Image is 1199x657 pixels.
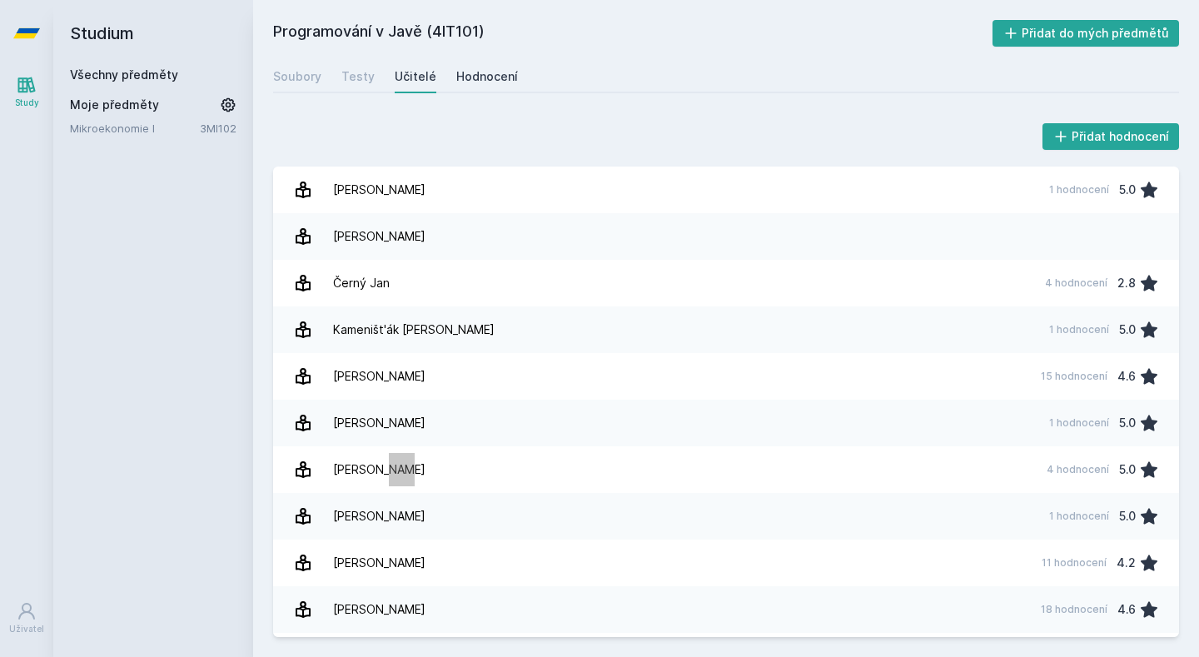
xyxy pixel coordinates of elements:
[70,120,200,137] a: Mikroekonomie I
[273,213,1179,260] a: [PERSON_NAME]
[1042,123,1180,150] button: Přidat hodnocení
[456,68,518,85] div: Hodnocení
[1049,323,1109,336] div: 1 hodnocení
[273,20,993,47] h2: Programování v Javě (4IT101)
[1119,453,1136,486] div: 5.0
[1049,183,1109,197] div: 1 hodnocení
[993,20,1180,47] button: Přidat do mých předmětů
[333,173,425,207] div: [PERSON_NAME]
[1117,360,1136,393] div: 4.6
[333,313,495,346] div: Kameništ'ák [PERSON_NAME]
[1045,276,1107,290] div: 4 hodnocení
[1119,500,1136,533] div: 5.0
[273,68,321,85] div: Soubory
[273,446,1179,493] a: [PERSON_NAME] 4 hodnocení 5.0
[3,593,50,644] a: Uživatel
[273,260,1179,306] a: Černý Jan 4 hodnocení 2.8
[333,220,425,253] div: [PERSON_NAME]
[1119,313,1136,346] div: 5.0
[273,306,1179,353] a: Kameništ'ák [PERSON_NAME] 1 hodnocení 5.0
[1119,173,1136,207] div: 5.0
[1041,603,1107,616] div: 18 hodnocení
[273,540,1179,586] a: [PERSON_NAME] 11 hodnocení 4.2
[273,400,1179,446] a: [PERSON_NAME] 1 hodnocení 5.0
[1047,463,1109,476] div: 4 hodnocení
[1041,370,1107,383] div: 15 hodnocení
[341,68,375,85] div: Testy
[15,97,39,109] div: Study
[1049,416,1109,430] div: 1 hodnocení
[333,593,425,626] div: [PERSON_NAME]
[1119,406,1136,440] div: 5.0
[200,122,236,135] a: 3MI102
[1042,556,1107,570] div: 11 hodnocení
[333,360,425,393] div: [PERSON_NAME]
[333,453,425,486] div: [PERSON_NAME]
[333,500,425,533] div: [PERSON_NAME]
[3,67,50,117] a: Study
[9,623,44,635] div: Uživatel
[341,60,375,93] a: Testy
[395,60,436,93] a: Učitelé
[273,167,1179,213] a: [PERSON_NAME] 1 hodnocení 5.0
[456,60,518,93] a: Hodnocení
[1117,266,1136,300] div: 2.8
[273,60,321,93] a: Soubory
[395,68,436,85] div: Učitelé
[273,586,1179,633] a: [PERSON_NAME] 18 hodnocení 4.6
[273,353,1179,400] a: [PERSON_NAME] 15 hodnocení 4.6
[70,67,178,82] a: Všechny předměty
[1049,510,1109,523] div: 1 hodnocení
[333,406,425,440] div: [PERSON_NAME]
[1117,593,1136,626] div: 4.6
[273,493,1179,540] a: [PERSON_NAME] 1 hodnocení 5.0
[333,546,425,580] div: [PERSON_NAME]
[1117,546,1136,580] div: 4.2
[70,97,159,113] span: Moje předměty
[333,266,390,300] div: Černý Jan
